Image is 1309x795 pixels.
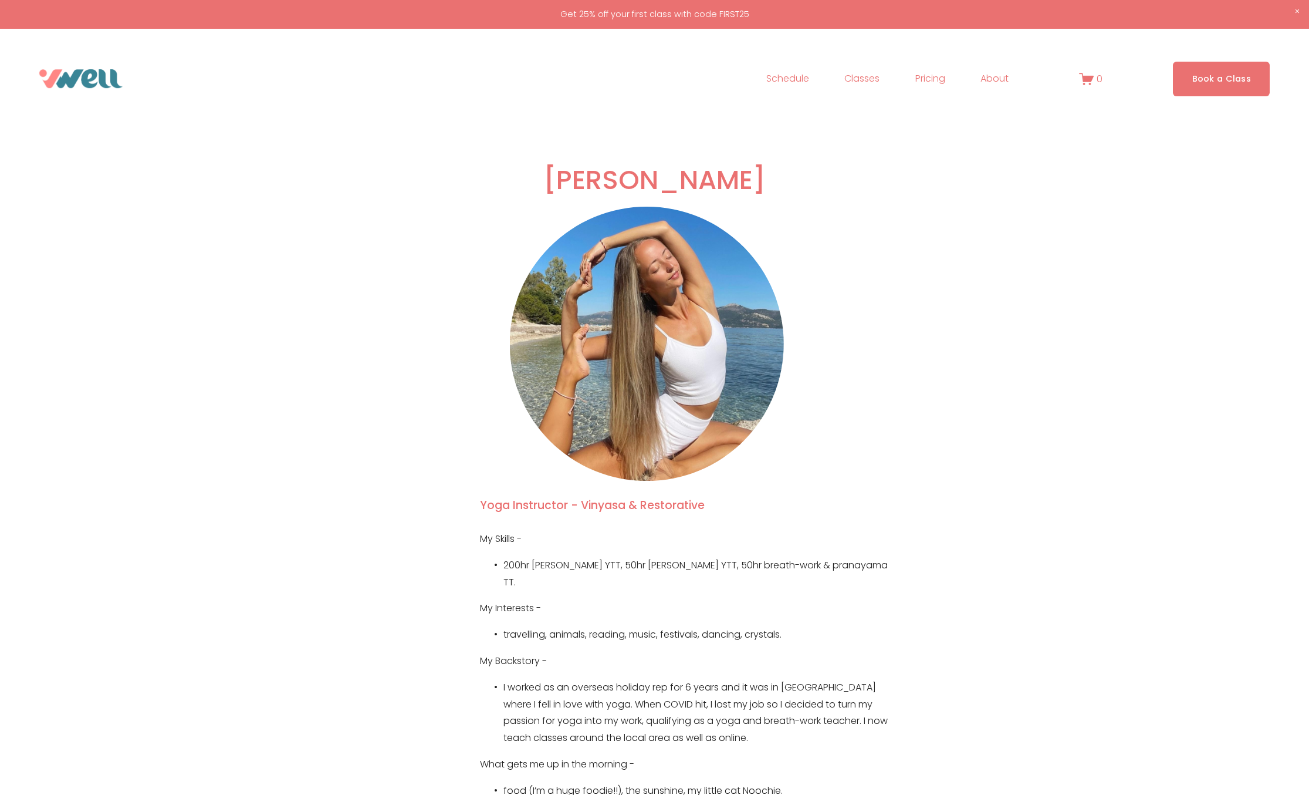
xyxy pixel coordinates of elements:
h4: Yoga Instructor - Vinyasa & Restorative [480,498,828,514]
a: folder dropdown [980,69,1009,88]
span: Classes [844,70,880,87]
p: I worked as an overseas holiday rep for 6 years and it was in [GEOGRAPHIC_DATA] where I fell in l... [503,679,888,747]
a: Pricing [915,69,945,88]
a: Book a Class [1173,62,1270,96]
a: folder dropdown [844,69,880,88]
p: 200hr [PERSON_NAME] YTT, 50hr [PERSON_NAME] YTT, 50hr breath-work & pranayama TT. [503,557,888,591]
span: About [980,70,1009,87]
p: My Skills - [480,531,888,548]
p: My Interests - [480,600,888,617]
p: What gets me up in the morning - [480,756,888,773]
a: Schedule [766,69,809,88]
p: My Backstory - [480,653,888,670]
img: VWell [39,69,123,88]
h2: [PERSON_NAME] [480,163,828,197]
p: travelling, animals, reading, music, festivals, dancing, crystals. [503,626,888,644]
a: 0 items in cart [1079,72,1102,86]
span: 0 [1097,72,1102,86]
